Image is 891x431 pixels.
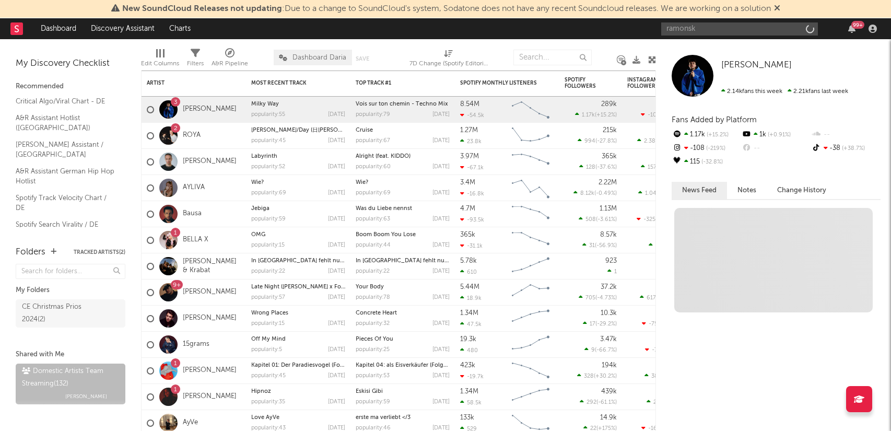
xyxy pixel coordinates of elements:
div: ( ) [575,111,617,118]
div: Filters [187,44,204,75]
a: BELLA X [183,236,208,244]
div: 5.44M [460,284,479,290]
span: -32.8 % [700,159,723,165]
div: ( ) [637,216,679,223]
div: 10.3k [601,310,617,317]
span: +30.2 % [595,374,615,379]
div: In Berlin fehlt nur ein Meer [356,258,450,264]
a: [PERSON_NAME] & Krabat [183,258,241,275]
div: Spotify Followers [565,77,601,89]
a: Hipnoz [251,389,271,394]
a: [PERSON_NAME] [183,314,237,323]
div: erste ma verliebt </3 [356,415,450,421]
a: Boom Boom You Lose [356,232,416,238]
div: 1k [741,128,811,142]
div: popularity: 69 [251,190,286,196]
input: Search... [513,50,592,65]
a: Was du Liebe nennst [356,206,412,212]
div: 23.8k [460,138,482,145]
div: 37.2k [601,284,617,290]
div: [DATE] [328,138,345,144]
div: popularity: 25 [356,347,390,353]
svg: Chart title [507,384,554,410]
div: ( ) [580,399,617,405]
div: ( ) [641,164,679,170]
a: Discovery Assistant [84,18,162,39]
div: [DATE] [328,295,345,300]
div: popularity: 53 [356,373,390,379]
a: ROYA [183,131,201,140]
div: Cruise [356,127,450,133]
svg: Chart title [507,201,554,227]
svg: Chart title [507,97,554,123]
a: Your Body [356,284,384,290]
div: popularity: 59 [251,216,286,222]
div: [DATE] [328,164,345,170]
div: My Discovery Checklist [16,57,125,70]
div: ( ) [582,242,617,249]
span: 292 [587,400,596,405]
span: -27.8 % [597,138,615,144]
a: Vois sur ton chemin - Techno Mix [356,101,448,107]
span: 128 [586,165,595,170]
div: Jebiga [251,206,345,212]
div: Artist [147,80,225,86]
span: 1 [614,269,617,275]
a: [PERSON_NAME] [183,366,237,375]
input: Search for folders... [16,264,125,279]
div: 0 [627,253,679,279]
div: popularity: 32 [356,321,390,327]
div: 1.27M [460,127,478,134]
div: 423k [460,362,475,369]
div: Pieces Of You [356,336,450,342]
div: -16.8k [460,190,484,197]
div: popularity: 52 [251,164,285,170]
svg: Chart title [507,279,554,306]
span: 994 [584,138,595,144]
div: 2.22M [599,179,617,186]
div: popularity: 22 [356,269,390,274]
div: -54.5k [460,112,484,119]
div: 1.34M [460,310,478,317]
a: Wie? [356,180,368,185]
span: -0.49 % [596,191,615,196]
span: : Due to a change to SoundCloud's system, Sodatone does not have any recent Soundcloud releases. ... [122,5,771,13]
div: 439k [601,388,617,395]
span: 157 [648,165,656,170]
a: AYLIVA [183,183,205,192]
div: -67.1k [460,164,484,171]
span: 1.17k [582,112,595,118]
span: 9 [591,347,595,353]
div: [DATE] [328,347,345,353]
span: 31 [589,243,595,249]
div: Eskisi Gibi [356,389,450,394]
div: My Folders [16,284,125,297]
div: ( ) [637,137,679,144]
div: ( ) [644,372,679,379]
div: 610 [460,269,477,275]
svg: Chart title [507,123,554,149]
div: 3.4M [460,179,475,186]
div: ( ) [583,320,617,327]
span: -325 [643,217,655,223]
span: New SoundCloud Releases not updating [122,5,282,13]
div: -38 [811,142,881,155]
svg: Chart title [507,358,554,384]
a: Concrete Heart [356,310,397,316]
div: Kapitel 01: Der Paradiesvogel (Folge 165) [251,363,345,368]
div: 923 [605,258,617,264]
div: 3.47k [600,336,617,343]
div: 115 [672,155,741,169]
span: 2.14k fans this week [721,88,782,95]
div: 7D Change (Spotify Editorial Playlists) [409,44,488,75]
span: 508 [585,217,596,223]
div: Alright (feat. KIDDO) [356,154,450,159]
a: Cruise [356,127,373,133]
div: popularity: 45 [251,138,286,144]
span: [PERSON_NAME] [65,390,107,403]
div: [DATE] [328,399,345,405]
input: Search for artists [661,22,818,36]
button: News Feed [672,182,727,199]
div: 365k [460,231,475,238]
a: [PERSON_NAME] [183,105,237,114]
